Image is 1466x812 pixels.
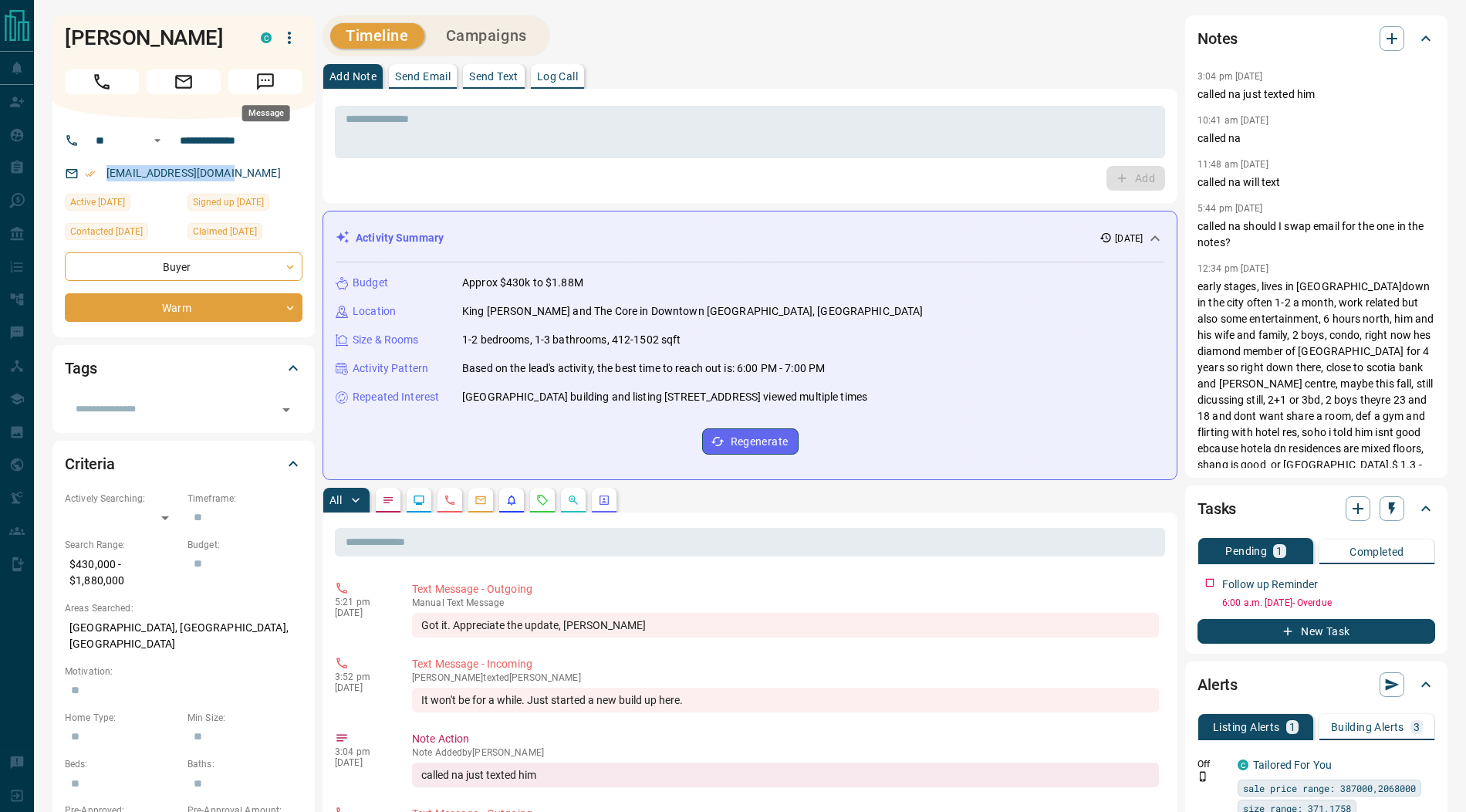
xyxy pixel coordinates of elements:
[148,131,167,150] button: Open
[353,360,428,377] p: Activity Pattern
[65,223,180,245] div: Thu Sep 04 2025
[1197,174,1435,191] p: called na will text
[187,538,302,552] p: Budget:
[462,275,583,291] p: Approx $430k to $1.88M
[1197,771,1208,782] svg: Push Notification Only
[462,303,924,320] p: King [PERSON_NAME] and The Core in Downtown [GEOGRAPHIC_DATA], [GEOGRAPHIC_DATA]
[1197,490,1435,527] div: Tasks
[1197,159,1268,170] p: 11:48 am [DATE]
[275,399,297,421] button: Open
[475,494,487,506] svg: Emails
[444,494,456,506] svg: Calls
[412,597,1159,608] p: Text Message
[193,224,257,239] span: Claimed [DATE]
[242,105,290,121] div: Message
[1197,263,1268,274] p: 12:34 pm [DATE]
[65,665,302,678] p: Motivation:
[329,71,377,82] p: Add Note
[353,275,388,291] p: Budget
[65,615,302,657] p: [GEOGRAPHIC_DATA], [GEOGRAPHIC_DATA], [GEOGRAPHIC_DATA]
[65,452,115,476] h2: Criteria
[336,224,1164,252] div: Activity Summary[DATE]
[1197,71,1263,82] p: 3:04 pm [DATE]
[187,492,302,506] p: Timeframe:
[1238,760,1248,770] div: condos.ca
[187,194,302,215] div: Mon May 19 2025
[193,195,264,210] span: Signed up [DATE]
[1222,596,1435,610] p: 6:00 a.m. [DATE] - Overdue
[187,711,302,725] p: Min Size:
[65,252,302,281] div: Buyer
[1197,279,1435,603] p: early stages, lives in [GEOGRAPHIC_DATA]down in the city often 1-2 a month, work related but also...
[1197,218,1435,251] p: called na should I swap email for the one in the notes?
[1197,20,1435,57] div: Notes
[187,223,302,245] div: Tue May 20 2025
[1289,722,1295,732] p: 1
[1349,546,1404,557] p: Completed
[356,230,444,246] p: Activity Summary
[65,69,139,94] span: Call
[1414,722,1420,732] p: 3
[353,303,396,320] p: Location
[335,682,389,693] p: [DATE]
[1197,666,1435,703] div: Alerts
[412,688,1159,712] div: It won't be for a while. Just started a new build up here.
[462,332,681,348] p: 1-2 bedrooms, 1-3 bathrooms, 412-1502 sqft
[1197,26,1238,51] h2: Notes
[412,597,444,608] span: manual
[65,25,238,50] h1: [PERSON_NAME]
[106,167,281,179] a: [EMAIL_ADDRESS][DOMAIN_NAME]
[1243,780,1416,796] span: sale price range: 387000,2068000
[85,168,96,179] svg: Email Verified
[329,495,342,506] p: All
[598,494,610,506] svg: Agent Actions
[65,552,180,594] p: $430,000 - $1,880,000
[335,672,389,682] p: 3:52 pm
[413,494,425,506] svg: Lead Browsing Activity
[335,757,389,768] p: [DATE]
[412,731,1159,747] p: Note Action
[65,350,302,387] div: Tags
[65,711,180,725] p: Home Type:
[147,69,221,94] span: Email
[70,195,125,210] span: Active [DATE]
[1197,115,1268,126] p: 10:41 am [DATE]
[537,71,578,82] p: Log Call
[1253,759,1332,771] a: Tailored For You
[228,69,302,94] span: Message
[1197,203,1263,214] p: 5:44 pm [DATE]
[469,71,519,82] p: Send Text
[1197,757,1228,771] p: Off
[187,757,302,771] p: Baths:
[702,428,799,455] button: Regenerate
[1197,130,1435,147] p: called na
[395,71,451,82] p: Send Email
[462,360,825,377] p: Based on the lead's activity, the best time to reach out is: 6:00 PM - 7:00 PM
[65,356,96,381] h2: Tags
[412,581,1159,597] p: Text Message - Outgoing
[412,613,1159,638] div: Got it. Appreciate the update, [PERSON_NAME]
[1331,722,1404,732] p: Building Alerts
[1222,577,1318,593] p: Follow up Reminder
[412,656,1159,672] p: Text Message - Incoming
[382,494,394,506] svg: Notes
[65,538,180,552] p: Search Range:
[335,607,389,618] p: [DATE]
[65,445,302,482] div: Criteria
[1213,722,1280,732] p: Listing Alerts
[65,293,302,322] div: Warm
[65,601,302,615] p: Areas Searched:
[1197,86,1435,103] p: called na just texted him
[505,494,518,506] svg: Listing Alerts
[1197,672,1238,697] h2: Alerts
[65,757,180,771] p: Beds:
[536,494,549,506] svg: Requests
[335,746,389,757] p: 3:04 pm
[1197,496,1236,521] h2: Tasks
[1115,232,1143,245] p: [DATE]
[431,23,542,49] button: Campaigns
[353,332,419,348] p: Size & Rooms
[412,672,1159,683] p: [PERSON_NAME] texted [PERSON_NAME]
[412,763,1159,787] div: called na just texted him
[1276,546,1282,557] p: 1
